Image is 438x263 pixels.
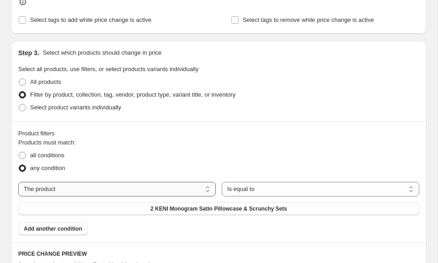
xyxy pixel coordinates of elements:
span: Select tags to add while price change is active [30,16,151,23]
button: Add another condition [18,222,88,235]
button: 2 KENI Monogram Satin Pillowcase & Scrunchy Sets [18,202,419,215]
h2: Step 3. [18,48,39,57]
p: Select which products should change in price [43,48,162,57]
span: Products must match: [18,139,76,146]
span: Select product variants individually [30,104,121,111]
span: Add another condition [24,225,82,232]
span: Select all products, use filters, or select products variants individually [18,66,198,72]
h6: PRICE CHANGE PREVIEW [18,250,419,258]
span: Select tags to remove while price change is active [243,16,374,23]
span: all conditions [30,152,64,159]
span: any condition [30,165,65,171]
div: Product filters [18,129,419,138]
span: 2 KENI Monogram Satin Pillowcase & Scrunchy Sets [151,205,287,212]
span: All products [30,78,61,85]
span: Filter by product, collection, tag, vendor, product type, variant title, or inventory [30,91,235,98]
